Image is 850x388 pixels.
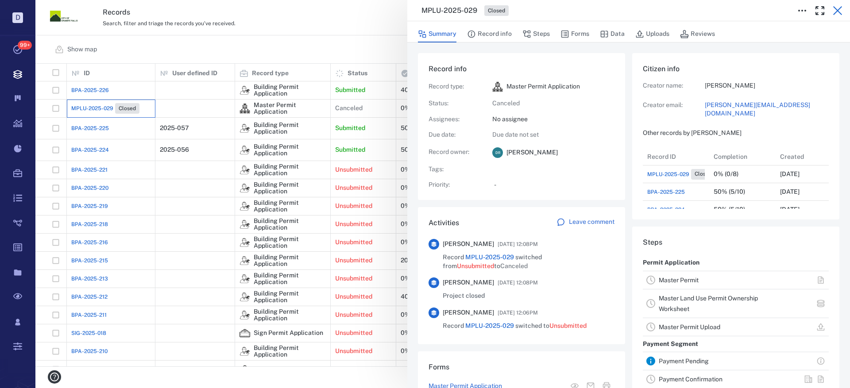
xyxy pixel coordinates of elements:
[659,376,722,383] a: Payment Confirmation
[429,99,482,108] p: Status :
[659,357,709,365] a: Payment Pending
[793,2,811,19] button: Toggle to Edit Boxes
[443,308,494,317] span: [PERSON_NAME]
[556,218,614,228] a: Leave comment
[643,336,698,352] p: Payment Segment
[647,206,685,214] a: BPA-2025-224
[643,148,709,165] div: Record ID
[680,26,715,42] button: Reviews
[659,295,758,312] a: Master Land Use Permit Ownership Worksheet
[429,115,482,124] p: Assignees :
[467,26,512,42] button: Record info
[429,148,482,157] p: Record owner :
[659,277,699,284] a: Master Permit
[429,82,482,91] p: Record type :
[498,239,538,250] span: [DATE] 12:08PM
[492,115,614,124] p: No assignee
[714,171,738,177] div: 0% (0/8)
[643,255,699,271] p: Permit Application
[693,170,714,178] span: Closed
[522,26,550,42] button: Steps
[20,6,38,14] span: Help
[465,254,514,261] a: MPLU-2025-029
[635,26,669,42] button: Uploads
[829,2,846,19] button: Close
[643,101,705,118] p: Creator email:
[780,188,800,196] p: [DATE]
[811,2,829,19] button: Toggle Fullscreen
[18,41,32,50] span: 99+
[486,7,507,15] span: Closed
[492,147,503,158] div: D R
[421,5,477,16] h3: MPLU-2025-029
[457,262,494,269] span: Unsubmitted
[418,207,625,351] div: ActivitiesLeave comment[PERSON_NAME][DATE] 12:08PMRecord MPLU-2025-029 switched fromUnsubmittedto...
[506,148,558,157] span: [PERSON_NAME]
[780,144,804,169] div: Created
[780,205,800,214] p: [DATE]
[632,53,839,227] div: Citizen infoCreator name:[PERSON_NAME]Creator email:[PERSON_NAME][EMAIL_ADDRESS][DOMAIN_NAME]Othe...
[498,277,538,288] span: [DATE] 12:08PM
[429,362,614,373] h6: Forms
[776,148,842,165] div: Created
[714,144,747,169] div: Completion
[714,206,745,213] div: 50% (5/10)
[429,131,482,139] p: Due date :
[506,82,580,91] p: Master Permit Application
[659,323,720,330] a: Master Permit Upload
[492,81,503,92] img: icon Master Permit Application
[709,148,776,165] div: Completion
[443,240,494,249] span: [PERSON_NAME]
[429,218,459,228] h6: Activities
[498,307,538,318] span: [DATE] 12:06PM
[643,64,829,74] h6: Citizen info
[569,218,614,227] p: Leave comment
[600,26,625,42] button: Data
[647,188,685,196] a: BPA-2025-225
[560,26,589,42] button: Forms
[492,99,614,108] p: Canceled
[418,26,456,42] button: Summary
[714,188,745,195] div: 50% (5/10)
[492,81,503,92] div: Master Permit Application
[429,64,614,74] h6: Record info
[647,144,676,169] div: Record ID
[549,322,587,329] span: Unsubmitted
[12,12,23,23] p: D
[780,170,800,179] p: [DATE]
[494,181,614,189] p: -
[443,278,494,287] span: [PERSON_NAME]
[705,81,829,90] p: [PERSON_NAME]
[492,131,614,139] p: Due date not set
[643,81,705,90] p: Creator name:
[418,53,625,207] div: Record infoRecord type:icon Master Permit ApplicationMaster Permit ApplicationStatus:CanceledAssi...
[705,101,829,118] a: [PERSON_NAME][EMAIL_ADDRESS][DOMAIN_NAME]
[429,165,482,174] p: Tags :
[465,322,514,329] a: MPLU-2025-029
[429,181,482,189] p: Priority :
[643,237,829,248] h6: Steps
[443,253,614,270] span: Record switched from to
[500,262,528,269] span: Canceled
[647,169,715,180] a: MPLU-2025-029Closed
[647,170,689,178] span: MPLU-2025-029
[443,322,587,330] span: Record switched to
[443,292,485,300] span: Project closed
[643,129,829,138] p: Other records by [PERSON_NAME]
